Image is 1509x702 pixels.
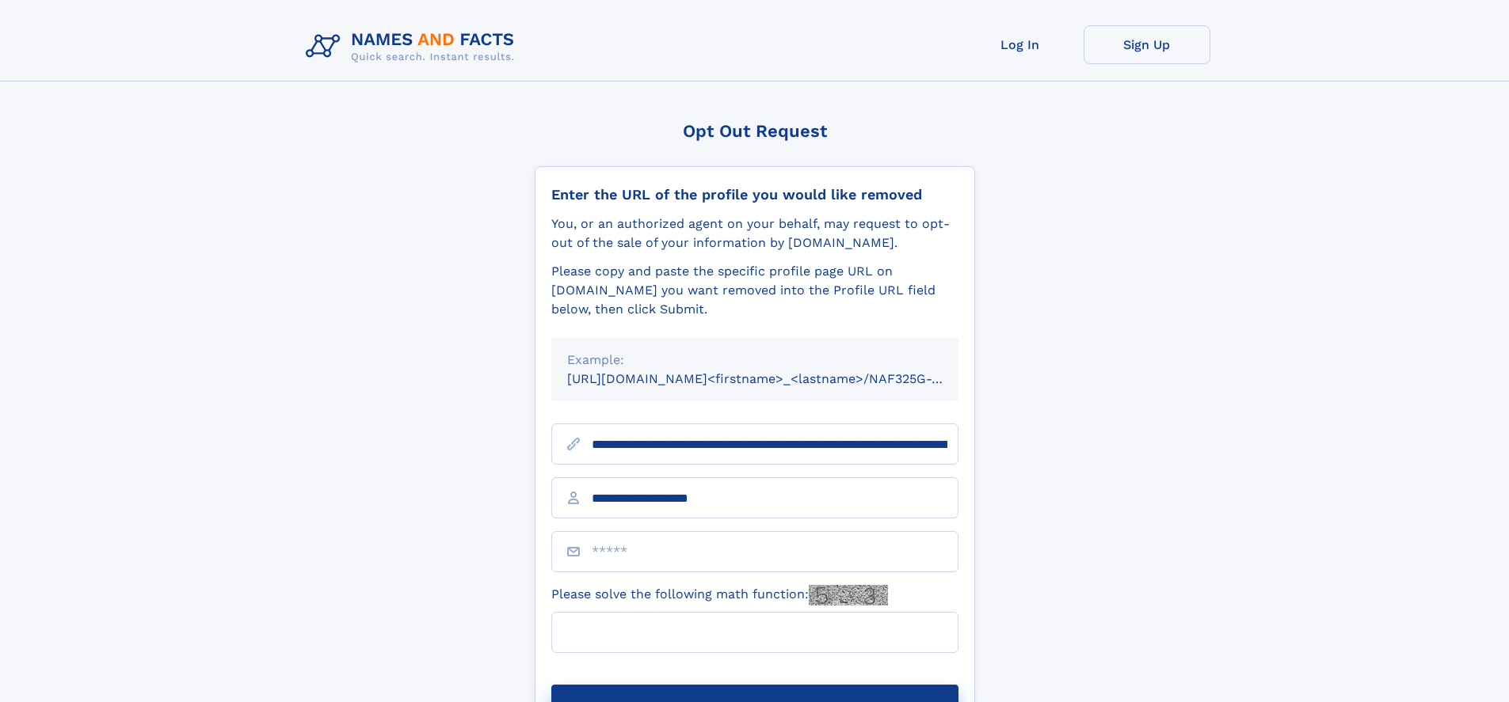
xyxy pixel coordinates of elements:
[567,371,989,386] small: [URL][DOMAIN_NAME]<firstname>_<lastname>/NAF325G-xxxxxxxx
[551,585,888,605] label: Please solve the following math function:
[567,351,943,370] div: Example:
[551,262,958,319] div: Please copy and paste the specific profile page URL on [DOMAIN_NAME] you want removed into the Pr...
[535,121,975,141] div: Opt Out Request
[1084,25,1210,64] a: Sign Up
[551,214,958,252] div: You, or an authorized agent on your behalf, may request to opt-out of the sale of your informatio...
[957,25,1084,64] a: Log In
[299,25,528,68] img: Logo Names and Facts
[551,186,958,203] div: Enter the URL of the profile you would like removed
